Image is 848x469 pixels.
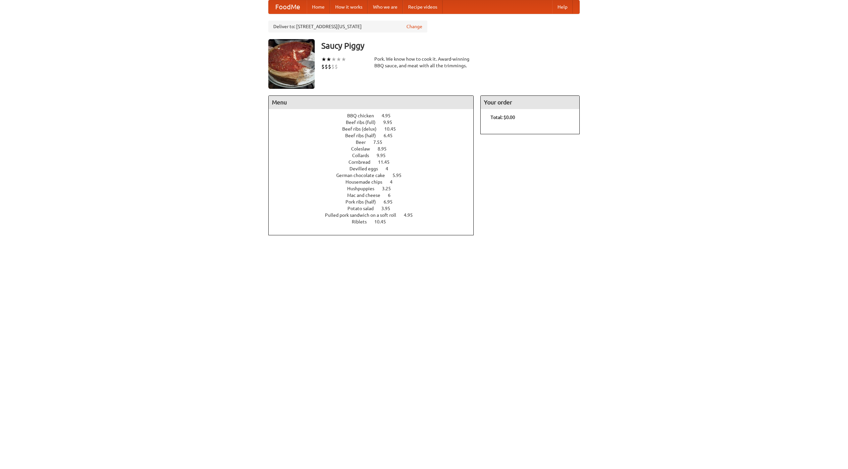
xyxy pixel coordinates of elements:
a: Who we are [368,0,403,14]
span: 3.25 [382,186,397,191]
span: 5.95 [393,173,408,178]
span: Cornbread [348,159,377,165]
a: Change [406,23,422,30]
span: 9.95 [377,153,392,158]
h4: Menu [269,96,473,109]
span: 4 [386,166,395,171]
span: Beef ribs (full) [346,120,382,125]
span: 4 [390,179,399,185]
a: Pulled pork sandwich on a soft roll 4.95 [325,212,425,218]
span: Coleslaw [351,146,377,151]
li: ★ [341,56,346,63]
b: Total: $0.00 [491,115,515,120]
span: Beef ribs (half) [345,133,383,138]
span: Devilled eggs [349,166,385,171]
span: 8.95 [378,146,393,151]
li: $ [321,63,325,70]
span: 10.45 [384,126,402,132]
span: Pulled pork sandwich on a soft roll [325,212,403,218]
a: Cornbread 11.45 [348,159,402,165]
a: Beef ribs (delux) 10.45 [342,126,408,132]
a: German chocolate cake 5.95 [336,173,414,178]
span: 4.95 [382,113,397,118]
a: FoodMe [269,0,307,14]
li: $ [325,63,328,70]
span: Mac and cheese [347,193,387,198]
span: 11.45 [378,159,396,165]
li: ★ [336,56,341,63]
a: Hushpuppies 3.25 [347,186,403,191]
a: Beef ribs (half) 6.45 [345,133,405,138]
h4: Your order [481,96,579,109]
span: 6.95 [384,199,399,205]
a: Home [307,0,330,14]
span: Pork ribs (half) [345,199,383,205]
span: 6.45 [384,133,399,138]
span: BBQ chicken [347,113,381,118]
li: $ [335,63,338,70]
img: angular.jpg [268,39,315,89]
a: Devilled eggs 4 [349,166,400,171]
span: Housemade chips [345,179,389,185]
span: 9.95 [383,120,399,125]
span: Beer [356,140,372,145]
a: Housemade chips 4 [345,179,405,185]
span: 3.95 [381,206,397,211]
span: Hushpuppies [347,186,381,191]
span: German chocolate cake [336,173,392,178]
span: 10.45 [374,219,393,224]
a: Coleslaw 8.95 [351,146,399,151]
div: Pork. We know how to cook it. Award-winning BBQ sauce, and meat with all the trimmings. [374,56,474,69]
span: Riblets [352,219,373,224]
a: Mac and cheese 6 [347,193,403,198]
a: Beer 7.55 [356,140,395,145]
a: BBQ chicken 4.95 [347,113,403,118]
span: Potato salad [347,206,380,211]
a: Potato salad 3.95 [347,206,402,211]
a: Collards 9.95 [352,153,398,158]
li: ★ [321,56,326,63]
a: Riblets 10.45 [352,219,398,224]
a: Pork ribs (half) 6.95 [345,199,405,205]
span: 7.55 [373,140,389,145]
h3: Saucy Piggy [321,39,580,52]
span: Collards [352,153,376,158]
span: 6 [388,193,397,198]
li: ★ [331,56,336,63]
li: $ [331,63,335,70]
a: How it works [330,0,368,14]
span: Beef ribs (delux) [342,126,383,132]
a: Help [552,0,573,14]
span: 4.95 [404,212,419,218]
li: $ [328,63,331,70]
div: Deliver to: [STREET_ADDRESS][US_STATE] [268,21,427,32]
li: ★ [326,56,331,63]
a: Recipe videos [403,0,443,14]
a: Beef ribs (full) 9.95 [346,120,404,125]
